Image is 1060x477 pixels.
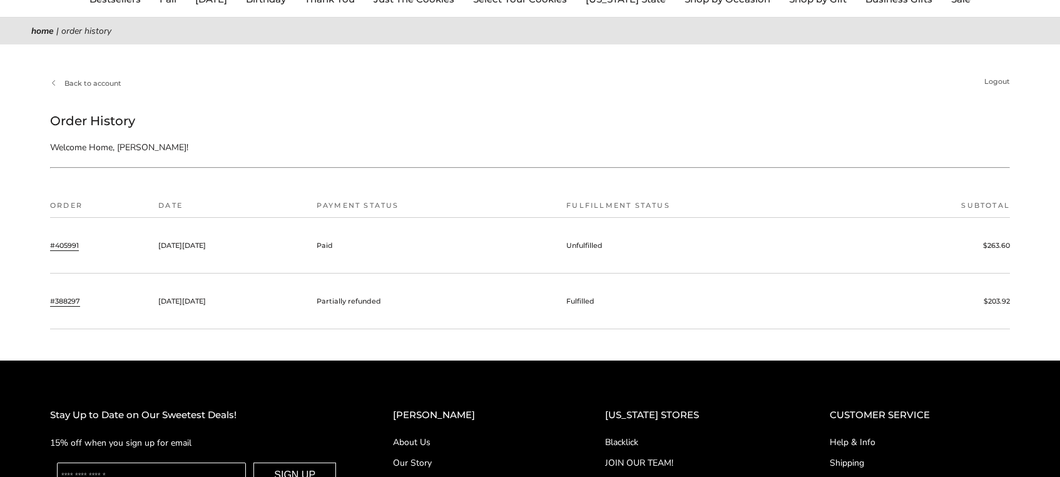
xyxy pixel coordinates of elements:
[393,436,555,449] a: About Us
[56,25,59,37] span: |
[50,140,382,155] p: Welcome Home, [PERSON_NAME]!
[50,408,343,423] h2: Stay Up to Date on Our Sweetest Deals!
[50,295,80,307] a: #388297
[830,408,1010,423] h2: CUSTOMER SERVICE
[50,436,343,450] p: 15% off when you sign up for email
[605,408,779,423] h2: [US_STATE] STORES
[865,274,1010,329] td: $203.92
[61,25,111,37] span: Order History
[10,429,130,467] iframe: Sign Up via Text for Offers
[560,274,865,329] td: Fulfilled
[50,111,1010,131] h1: Order History
[50,240,79,251] a: #405991
[310,218,560,274] td: Paid
[310,274,560,329] td: Partially refunded
[865,200,1010,218] th: Subtotal
[560,200,865,218] th: Fulfillment status
[560,218,865,274] td: Unfulfilled
[830,456,1010,469] a: Shipping
[393,456,555,469] a: Our Story
[605,456,779,469] a: JOIN OUR TEAM!
[605,436,779,449] a: Blacklick
[152,274,310,329] td: [DATE][DATE]
[152,200,310,218] th: Date
[152,218,310,274] td: [DATE][DATE]
[984,76,1010,87] a: Logout
[50,200,152,218] th: Order
[50,78,121,89] a: Back to account
[393,408,555,423] h2: [PERSON_NAME]
[830,436,1010,449] a: Help & Info
[31,25,54,37] a: Home
[310,200,560,218] th: Payment status
[865,218,1010,274] td: $263.60
[31,24,1029,38] nav: breadcrumbs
